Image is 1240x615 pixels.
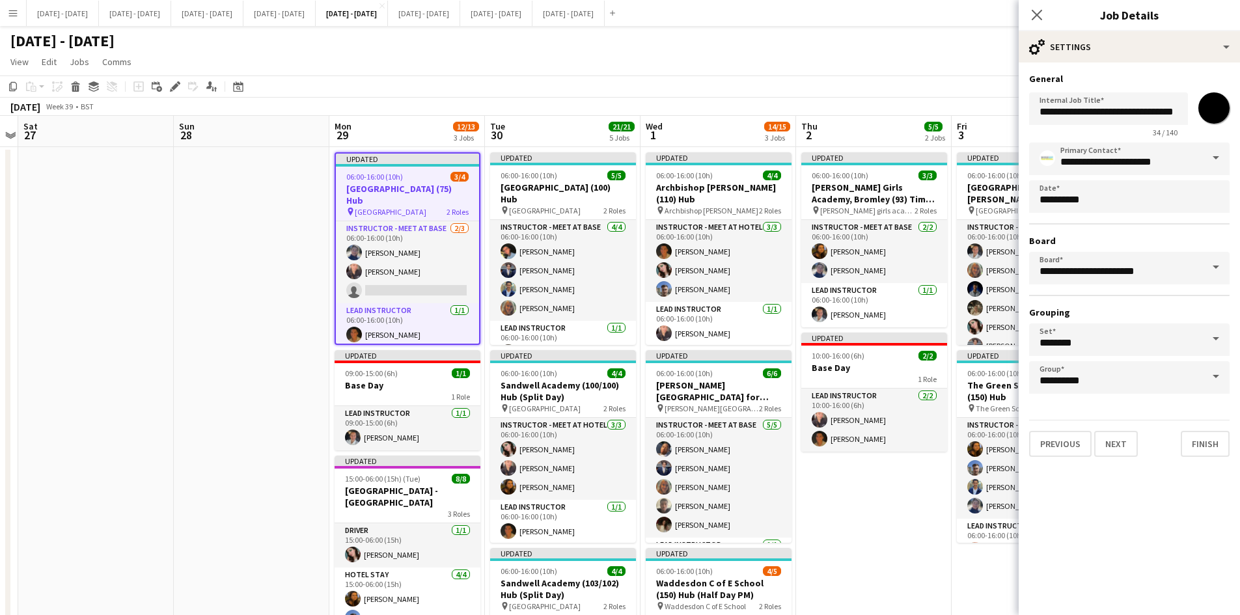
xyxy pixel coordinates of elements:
[957,350,1103,543] div: Updated06:00-16:00 (10h)5/5The Green School for Girls (150) Hub The Green School for Girls2 Roles...
[609,122,635,131] span: 21/21
[448,509,470,519] span: 3 Roles
[607,171,626,180] span: 5/5
[1029,235,1230,247] h3: Board
[490,220,636,321] app-card-role: Instructor - Meet at Base4/406:00-16:00 (10h)[PERSON_NAME][PERSON_NAME][PERSON_NAME][PERSON_NAME]
[1029,431,1092,457] button: Previous
[490,152,636,163] div: Updated
[801,152,947,327] app-job-card: Updated06:00-16:00 (10h)3/3[PERSON_NAME] Girls Academy, Bromley (93) Time Attack [PERSON_NAME] gi...
[763,368,781,378] span: 6/6
[967,368,1024,378] span: 06:00-16:00 (10h)
[335,523,480,567] app-card-role: Driver1/115:00-06:00 (15h)[PERSON_NAME]
[607,566,626,576] span: 4/4
[801,283,947,327] app-card-role: Lead Instructor1/106:00-16:00 (10h)[PERSON_NAME]
[801,333,947,452] app-job-card: Updated10:00-16:00 (6h)2/2Base Day1 RoleLead Instructor2/210:00-16:00 (6h)[PERSON_NAME][PERSON_NAME]
[765,133,790,143] div: 3 Jobs
[644,128,663,143] span: 1
[27,1,99,26] button: [DATE] - [DATE]
[490,321,636,365] app-card-role: Lead Instructor1/106:00-16:00 (10h)
[976,206,1070,215] span: [GEOGRAPHIC_DATA][PERSON_NAME]
[918,171,937,180] span: 3/3
[336,154,479,164] div: Updated
[532,1,605,26] button: [DATE] - [DATE]
[171,1,243,26] button: [DATE] - [DATE]
[603,403,626,413] span: 2 Roles
[924,122,943,131] span: 5/5
[345,368,398,378] span: 09:00-15:00 (6h)
[759,601,781,611] span: 2 Roles
[490,418,636,500] app-card-role: Instructor - Meet at Hotel3/306:00-16:00 (10h)[PERSON_NAME][PERSON_NAME][PERSON_NAME]
[243,1,316,26] button: [DATE] - [DATE]
[957,152,1103,163] div: Updated
[801,182,947,205] h3: [PERSON_NAME] Girls Academy, Bromley (93) Time Attack
[316,1,388,26] button: [DATE] - [DATE]
[490,577,636,601] h3: Sandwell Academy (103/102) Hub (Split Day)
[490,548,636,558] div: Updated
[646,577,792,601] h3: Waddesdon C of E School (150) Hub (Half Day PM)
[451,392,470,402] span: 1 Role
[957,120,967,132] span: Fri
[646,379,792,403] h3: [PERSON_NAME][GEOGRAPHIC_DATA] for Boys (170) Hub (Half Day PM)
[453,122,479,131] span: 12/13
[346,172,403,182] span: 06:00-16:00 (10h)
[490,500,636,544] app-card-role: Lead Instructor1/106:00-16:00 (10h)[PERSON_NAME]
[646,418,792,538] app-card-role: Instructor - Meet at Base5/506:00-16:00 (10h)[PERSON_NAME][PERSON_NAME][PERSON_NAME][PERSON_NAME]...
[81,102,94,111] div: BST
[976,403,1060,413] span: The Green School for Girls
[355,207,426,217] span: [GEOGRAPHIC_DATA]
[335,350,480,450] app-job-card: Updated09:00-15:00 (6h)1/1Base Day1 RoleLead Instructor1/109:00-15:00 (6h)[PERSON_NAME]
[335,152,480,345] app-job-card: Updated06:00-16:00 (10h)3/4[GEOGRAPHIC_DATA] (75) Hub [GEOGRAPHIC_DATA]2 RolesInstructor - Meet a...
[665,403,759,413] span: [PERSON_NAME][GEOGRAPHIC_DATA] for Boys
[509,403,581,413] span: [GEOGRAPHIC_DATA]
[450,172,469,182] span: 3/4
[42,56,57,68] span: Edit
[70,56,89,68] span: Jobs
[646,350,792,361] div: Updated
[501,368,557,378] span: 06:00-16:00 (10h)
[646,538,792,582] app-card-role: Lead Instructor1/1
[454,133,478,143] div: 3 Jobs
[5,53,34,70] a: View
[665,206,758,215] span: Archbishop [PERSON_NAME]
[179,120,195,132] span: Sun
[501,566,557,576] span: 06:00-16:00 (10h)
[1142,128,1188,137] span: 34 / 140
[345,474,420,484] span: 15:00-06:00 (15h) (Tue)
[656,368,713,378] span: 06:00-16:00 (10h)
[812,171,868,180] span: 06:00-16:00 (10h)
[646,350,792,543] app-job-card: Updated06:00-16:00 (10h)6/6[PERSON_NAME][GEOGRAPHIC_DATA] for Boys (170) Hub (Half Day PM) [PERSO...
[957,350,1103,361] div: Updated
[388,1,460,26] button: [DATE] - [DATE]
[335,485,480,508] h3: [GEOGRAPHIC_DATA] - [GEOGRAPHIC_DATA]
[21,128,38,143] span: 27
[490,182,636,205] h3: [GEOGRAPHIC_DATA] (100) Hub
[99,1,171,26] button: [DATE] - [DATE]
[1029,73,1230,85] h3: General
[763,566,781,576] span: 4/5
[799,128,818,143] span: 2
[957,379,1103,403] h3: The Green School for Girls (150) Hub
[490,120,505,132] span: Tue
[603,206,626,215] span: 2 Roles
[801,333,947,343] div: Updated
[801,389,947,452] app-card-role: Lead Instructor2/210:00-16:00 (6h)[PERSON_NAME][PERSON_NAME]
[333,128,351,143] span: 29
[801,152,947,163] div: Updated
[918,374,937,384] span: 1 Role
[957,152,1103,345] app-job-card: Updated06:00-16:00 (10h)7/7[GEOGRAPHIC_DATA][PERSON_NAME] (215) Hub [GEOGRAPHIC_DATA][PERSON_NAME...
[490,350,636,543] app-job-card: Updated06:00-16:00 (10h)4/4Sandwell Academy (100/100) Hub (Split Day) [GEOGRAPHIC_DATA]2 RolesIns...
[646,152,792,345] app-job-card: Updated06:00-16:00 (10h)4/4Archbishop [PERSON_NAME] (110) Hub Archbishop [PERSON_NAME]2 RolesInst...
[763,171,781,180] span: 4/4
[646,302,792,346] app-card-role: Lead Instructor1/106:00-16:00 (10h)[PERSON_NAME]
[335,120,351,132] span: Mon
[957,220,1103,359] app-card-role: Instructor - Meet at Base6/606:00-16:00 (10h)[PERSON_NAME][PERSON_NAME][PERSON_NAME][PERSON_NAME]...
[490,152,636,345] app-job-card: Updated06:00-16:00 (10h)5/5[GEOGRAPHIC_DATA] (100) Hub [GEOGRAPHIC_DATA]2 RolesInstructor - Meet ...
[607,368,626,378] span: 4/4
[967,171,1024,180] span: 06:00-16:00 (10h)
